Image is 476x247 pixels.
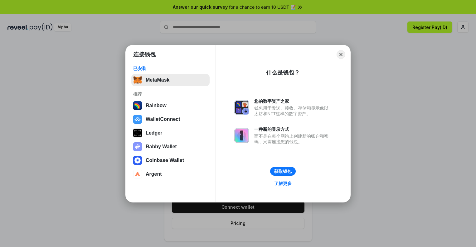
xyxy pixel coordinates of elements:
button: WalletConnect [131,113,210,126]
div: 获取钱包 [274,169,292,174]
button: Argent [131,168,210,180]
a: 了解更多 [270,179,295,188]
button: Ledger [131,127,210,139]
div: 一种新的登录方式 [254,126,332,132]
img: svg+xml,%3Csvg%20xmlns%3D%22http%3A%2F%2Fwww.w3.org%2F2000%2Fsvg%22%20fill%3D%22none%22%20viewBox... [133,142,142,151]
button: Coinbase Wallet [131,154,210,167]
div: WalletConnect [146,116,180,122]
div: Ledger [146,130,162,136]
img: svg+xml,%3Csvg%20xmlns%3D%22http%3A%2F%2Fwww.w3.org%2F2000%2Fsvg%22%20fill%3D%22none%22%20viewBox... [234,128,249,143]
img: svg+xml,%3Csvg%20xmlns%3D%22http%3A%2F%2Fwww.w3.org%2F2000%2Fsvg%22%20fill%3D%22none%22%20viewBox... [234,100,249,115]
img: svg+xml,%3Csvg%20xmlns%3D%22http%3A%2F%2Fwww.w3.org%2F2000%2Fsvg%22%20width%3D%2228%22%20height%3... [133,129,142,137]
img: svg+xml,%3Csvg%20width%3D%22120%22%20height%3D%22120%22%20viewBox%3D%220%200%20120%20120%22%20fil... [133,101,142,110]
img: svg+xml,%3Csvg%20width%3D%2228%22%20height%3D%2228%22%20viewBox%3D%220%200%2028%2028%22%20fill%3D... [133,115,142,124]
div: 钱包用于发送、接收、存储和显示像以太坊和NFT这样的数字资产。 [254,105,332,116]
img: svg+xml,%3Csvg%20width%3D%2228%22%20height%3D%2228%22%20viewBox%3D%220%200%2028%2028%22%20fill%3D... [133,156,142,165]
div: 什么是钱包？ [266,69,300,76]
div: MetaMask [146,77,169,83]
h1: 连接钱包 [133,51,156,58]
div: 而不是在每个网站上创建新的账户和密码，只需连接您的钱包。 [254,133,332,145]
div: Coinbase Wallet [146,158,184,163]
button: MetaMask [131,74,210,86]
button: 获取钱包 [270,167,296,176]
button: Close [337,50,345,59]
button: Rabby Wallet [131,140,210,153]
div: 了解更多 [274,181,292,186]
button: Rainbow [131,99,210,112]
div: Rainbow [146,103,167,108]
div: 推荐 [133,91,208,97]
img: svg+xml,%3Csvg%20width%3D%2228%22%20height%3D%2228%22%20viewBox%3D%220%200%2028%2028%22%20fill%3D... [133,170,142,178]
div: 您的数字资产之家 [254,98,332,104]
div: Argent [146,171,162,177]
img: svg+xml,%3Csvg%20fill%3D%22none%22%20height%3D%2233%22%20viewBox%3D%220%200%2035%2033%22%20width%... [133,76,142,84]
div: 已安装 [133,66,208,71]
div: Rabby Wallet [146,144,177,150]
